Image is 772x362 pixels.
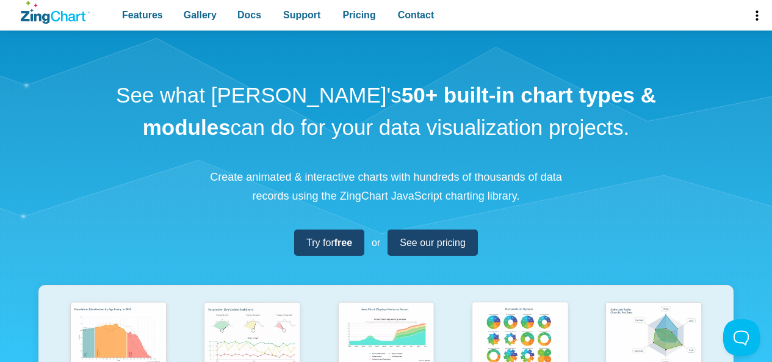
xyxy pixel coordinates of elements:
span: Docs [237,7,261,23]
span: Try for [306,234,352,251]
a: ZingChart Logo. Click to return to the homepage [21,1,90,24]
p: Create animated & interactive charts with hundreds of thousands of data records using the ZingCha... [203,168,569,205]
strong: free [334,237,352,248]
span: Gallery [184,7,217,23]
a: Try forfree [294,230,364,256]
span: Support [283,7,320,23]
a: See our pricing [388,230,478,256]
span: Features [122,7,163,23]
strong: 50+ built-in chart types & modules [143,83,656,139]
span: Contact [398,7,435,23]
span: or [372,234,380,251]
span: See our pricing [400,234,466,251]
span: Pricing [342,7,375,23]
iframe: Toggle Customer Support [723,319,760,356]
h1: See what [PERSON_NAME]'s can do for your data visualization projects. [112,79,661,143]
